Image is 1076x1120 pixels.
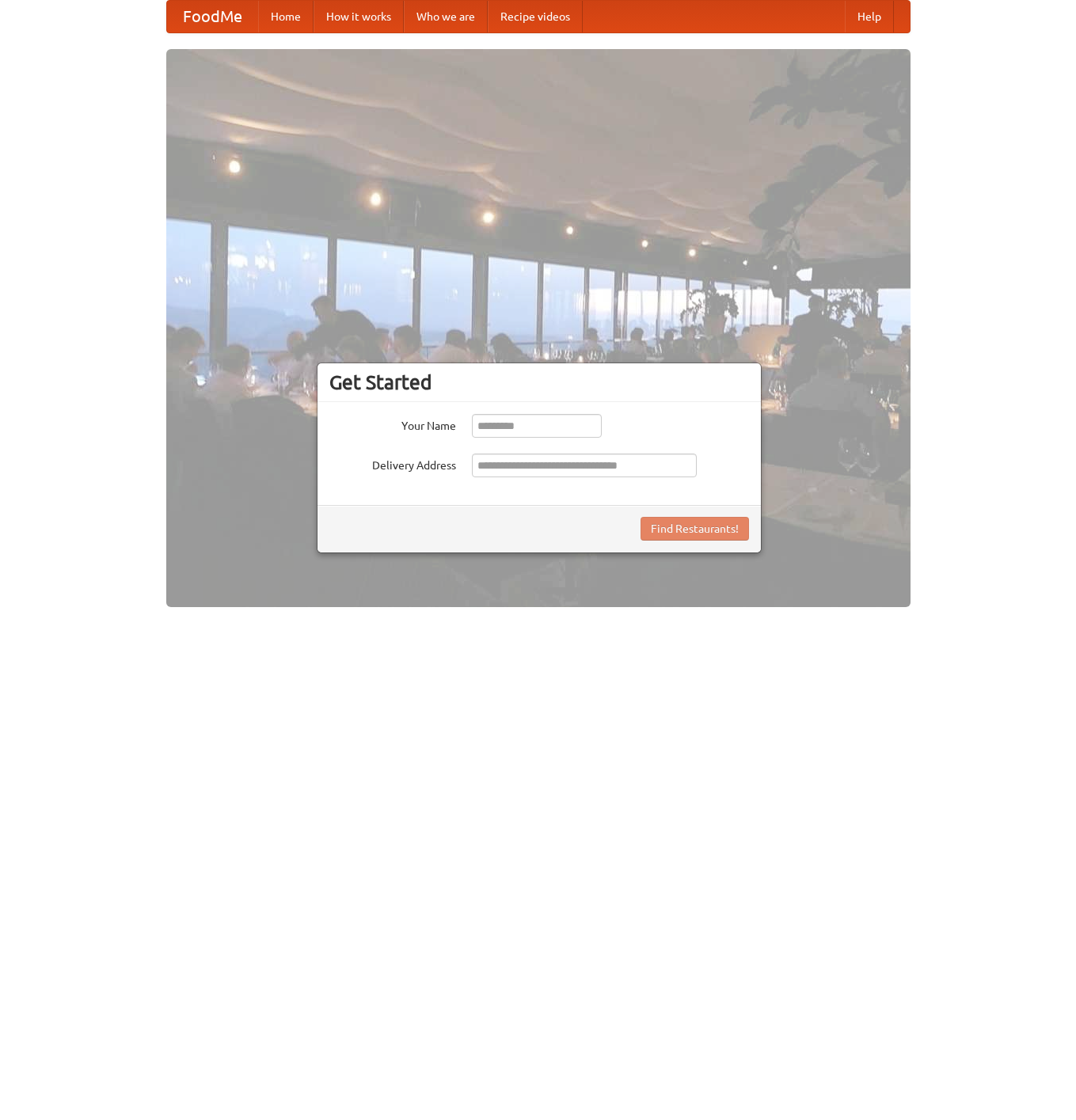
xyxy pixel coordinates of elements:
[329,454,456,473] label: Delivery Address
[329,370,749,394] h3: Get Started
[167,1,258,32] a: FoodMe
[641,517,749,541] button: Find Restaurants!
[845,1,894,32] a: Help
[258,1,314,32] a: Home
[329,414,456,434] label: Your Name
[488,1,583,32] a: Recipe videos
[404,1,488,32] a: Who we are
[314,1,404,32] a: How it works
